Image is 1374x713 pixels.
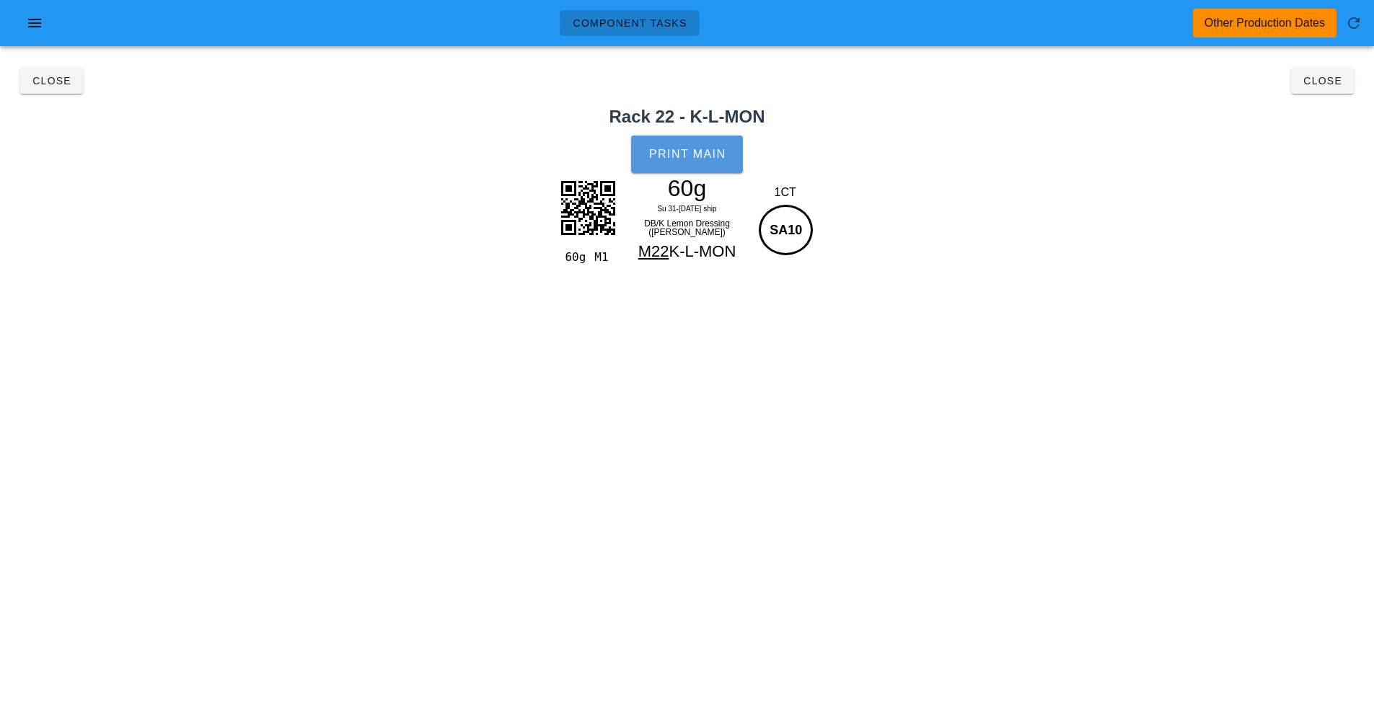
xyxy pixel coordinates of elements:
button: Print Main [631,136,742,173]
img: QhxCK2OD6ELAbYpv8L4us4PqHfbKoAAAAASUVORK5CYII= [552,172,624,244]
button: Close [20,68,83,94]
div: 60g [625,177,750,199]
span: K-L-MON [669,242,736,260]
span: Close [32,75,71,87]
span: Print Main [648,148,726,161]
div: 60g [559,248,589,267]
span: Component Tasks [572,17,687,29]
span: Su 31-[DATE] ship [657,205,716,213]
h2: Rack 22 - K-L-MON [9,104,1365,130]
div: M1 [589,248,618,267]
div: 1CT [755,184,815,201]
button: Close [1291,68,1354,94]
div: Other Production Dates [1205,14,1325,32]
div: DB/K Lemon Dressing ([PERSON_NAME]) [625,216,750,239]
span: M22 [638,242,669,260]
div: SA10 [759,205,813,255]
a: Component Tasks [560,10,699,36]
span: Close [1303,75,1342,87]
